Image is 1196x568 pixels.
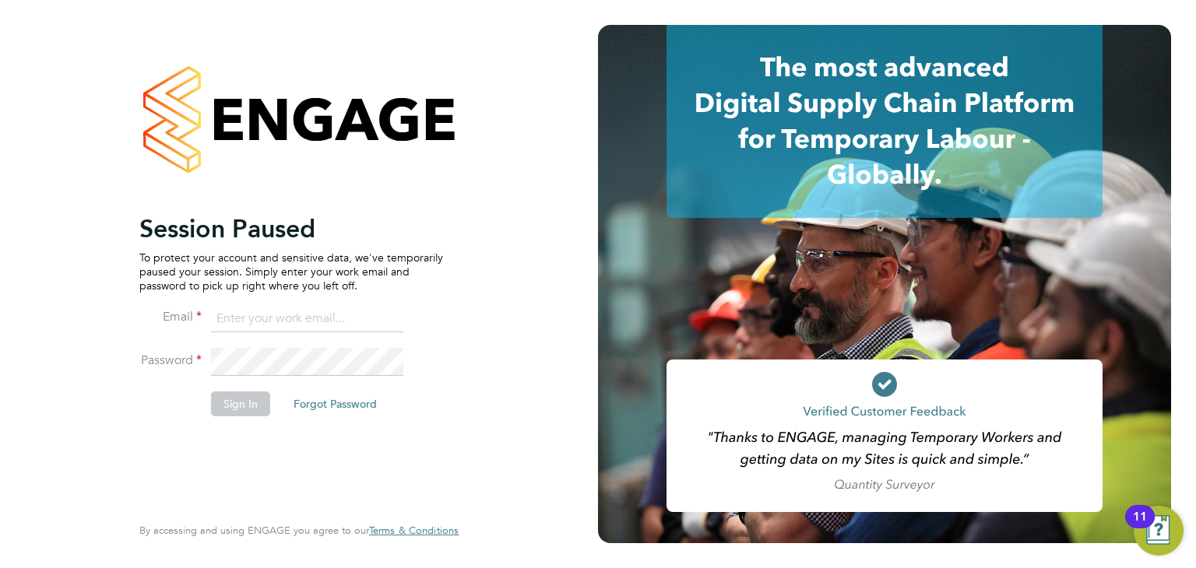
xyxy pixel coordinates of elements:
button: Sign In [211,391,270,416]
input: Enter your work email... [211,305,403,333]
button: Forgot Password [281,391,389,416]
span: Terms & Conditions [369,524,459,537]
label: Email [139,309,202,325]
p: To protect your account and sensitive data, we've temporarily paused your session. Simply enter y... [139,251,443,293]
a: Terms & Conditions [369,524,459,537]
div: 11 [1133,517,1147,537]
h2: Session Paused [139,213,443,244]
label: Password [139,352,202,369]
span: By accessing and using ENGAGE you agree to our [139,524,459,537]
button: Open Resource Center, 11 new notifications [1134,506,1184,556]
